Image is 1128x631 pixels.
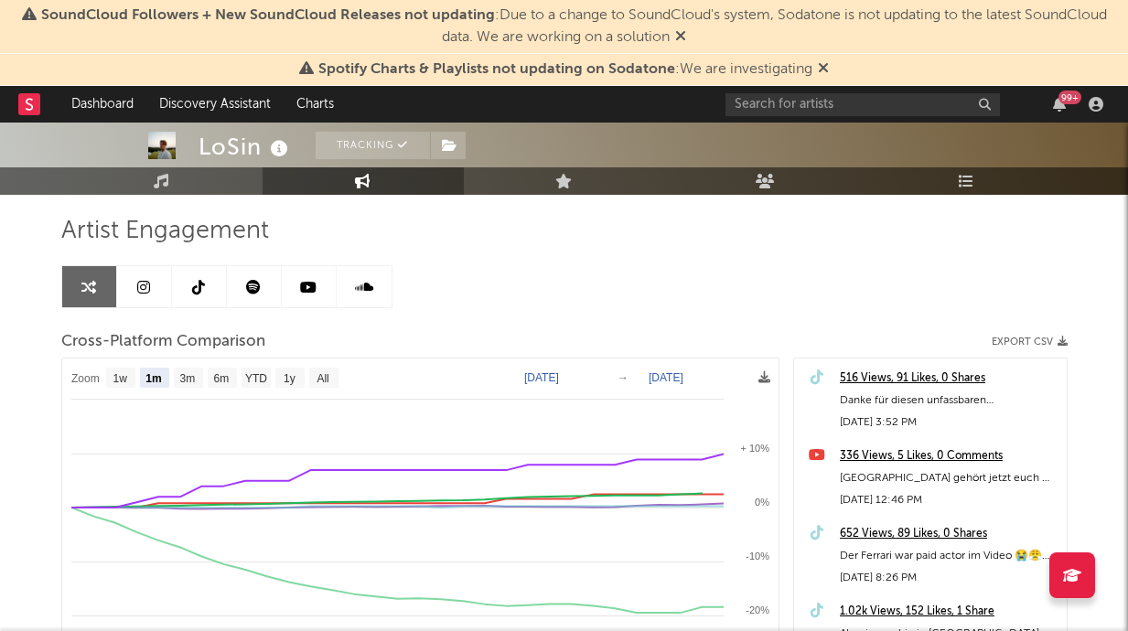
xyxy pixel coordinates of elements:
[284,86,347,123] a: Charts
[41,8,495,23] span: SoundCloud Followers + New SoundCloud Releases not updating
[725,93,1000,116] input: Search for artists
[41,8,1107,45] span: : Due to a change to SoundCloud's system, Sodatone is not updating to the latest SoundCloud data....
[840,567,1058,589] div: [DATE] 8:26 PM
[840,368,1058,390] a: 516 Views, 91 Likes, 0 Shares
[1058,91,1081,104] div: 99 +
[840,390,1058,412] div: Danke für diesen unfassbaren [PERSON_NAME] 🥹❤️ #sommerrecap #losin #NewMusic
[284,372,295,385] text: 1y
[840,489,1058,511] div: [DATE] 12:46 PM
[740,443,769,454] text: + 10%
[840,545,1058,567] div: Der Ferrari war paid actor im Video 😭😤 habt ihr [DATE] schon [GEOGRAPHIC_DATA] gehört ? #NewMusic...
[318,62,675,77] span: Spotify Charts & Playlists not updating on Sodatone
[992,337,1068,348] button: Export CSV
[146,86,284,123] a: Discovery Assistant
[1053,97,1066,112] button: 99+
[746,604,769,615] text: -20%
[818,62,829,77] span: Dismiss
[113,372,127,385] text: 1w
[649,371,683,384] text: [DATE]
[59,86,146,123] a: Dashboard
[318,62,812,77] span: : We are investigating
[213,372,229,385] text: 6m
[145,372,161,385] text: 1m
[316,132,430,159] button: Tracking
[675,30,686,45] span: Dismiss
[199,132,293,162] div: LoSin
[317,372,328,385] text: All
[71,372,100,385] text: Zoom
[244,372,266,385] text: YTD
[61,331,265,353] span: Cross-Platform Comparison
[524,371,559,384] text: [DATE]
[840,523,1058,545] a: 652 Views, 89 Likes, 0 Shares
[840,412,1058,433] div: [DATE] 3:52 PM
[746,551,769,561] text: -10%
[840,445,1058,467] a: 336 Views, 5 Likes, 0 Comments
[179,372,195,385] text: 3m
[618,371,628,384] text: →
[61,220,269,242] span: Artist Engagement
[755,497,769,508] text: 0%
[840,601,1058,623] a: 1.02k Views, 152 Likes, 1 Share
[840,467,1058,489] div: [GEOGRAPHIC_DATA] gehört jetzt euch ❤️ wer hat den schon gehört ? #newmusic #musikentdecken #losin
